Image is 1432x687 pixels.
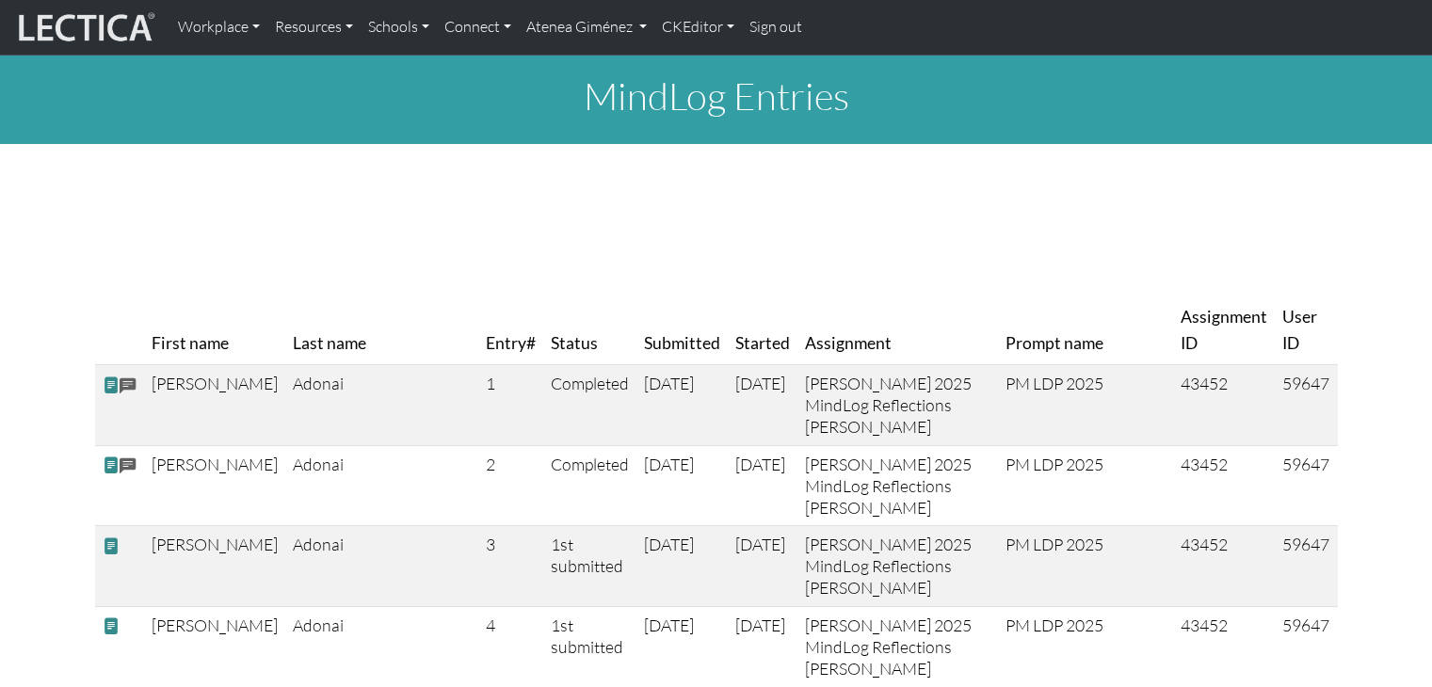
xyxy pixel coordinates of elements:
[170,8,267,47] a: Workplace
[543,606,636,687] td: 1st submitted
[478,296,543,365] th: Entry#
[543,445,636,526] td: Completed
[1173,526,1275,607] td: 43452
[120,455,137,477] span: comments
[144,526,285,607] td: [PERSON_NAME]
[1173,606,1275,687] td: 43452
[1173,365,1275,446] td: 43452
[437,8,519,47] a: Connect
[998,606,1173,687] td: PM LDP 2025
[478,365,543,446] td: 1
[267,8,361,47] a: Resources
[285,296,478,365] th: Last name
[285,606,478,687] td: Adonai
[1275,606,1337,687] td: 59647
[1275,365,1337,446] td: 59647
[1173,296,1275,365] th: Assignment ID
[742,8,810,47] a: Sign out
[636,606,728,687] td: [DATE]
[797,526,998,607] td: [PERSON_NAME] 2025 MindLog Reflections [PERSON_NAME]
[103,616,120,636] span: view
[144,365,285,446] td: [PERSON_NAME]
[998,445,1173,526] td: PM LDP 2025
[543,526,636,607] td: 1st submitted
[728,606,797,687] td: [DATE]
[998,365,1173,446] td: PM LDP 2025
[144,606,285,687] td: [PERSON_NAME]
[14,9,155,45] img: lecticalive
[144,296,285,365] th: First name
[478,445,543,526] td: 2
[543,365,636,446] td: Completed
[478,526,543,607] td: 3
[120,375,137,396] span: comments
[728,365,797,446] td: [DATE]
[728,445,797,526] td: [DATE]
[728,296,797,365] th: Started
[797,606,998,687] td: [PERSON_NAME] 2025 MindLog Reflections [PERSON_NAME]
[636,445,728,526] td: [DATE]
[478,606,543,687] td: 4
[728,526,797,607] td: [DATE]
[998,526,1173,607] td: PM LDP 2025
[543,296,636,365] th: Status
[636,526,728,607] td: [DATE]
[103,536,120,556] span: view
[1275,296,1337,365] th: User ID
[103,375,120,394] span: view
[1275,526,1337,607] td: 59647
[998,296,1173,365] th: Prompt name
[285,445,478,526] td: Adonai
[1173,445,1275,526] td: 43452
[636,296,728,365] th: Submitted
[797,445,998,526] td: [PERSON_NAME] 2025 MindLog Reflections [PERSON_NAME]
[285,365,478,446] td: Adonai
[1275,445,1337,526] td: 59647
[654,8,742,47] a: CKEditor
[519,8,654,47] a: Atenea Giménez
[361,8,437,47] a: Schools
[797,365,998,446] td: [PERSON_NAME] 2025 MindLog Reflections [PERSON_NAME]
[144,445,285,526] td: [PERSON_NAME]
[797,296,998,365] th: Assignment
[285,526,478,607] td: Adonai
[103,455,120,475] span: view
[636,365,728,446] td: [DATE]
